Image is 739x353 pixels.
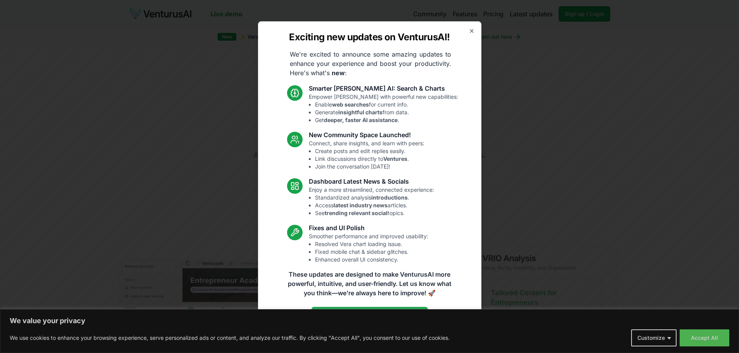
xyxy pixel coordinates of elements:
strong: introductions [371,194,408,201]
strong: web searches [332,101,369,108]
li: Create posts and edit replies easily. [315,147,424,155]
strong: latest industry news [334,202,388,208]
strong: deeper, faster AI assistance [324,117,398,123]
strong: insightful charts [338,109,382,115]
h3: Fixes and UI Polish [309,223,428,232]
h3: New Community Space Launched! [309,130,424,139]
strong: Ventures [383,155,407,162]
strong: new [332,69,345,77]
p: Smoother performance and improved usability: [309,232,428,263]
li: Generate from data. [315,108,458,116]
strong: trending relevant social [325,210,388,216]
h3: Smarter [PERSON_NAME] AI: Search & Charts [309,84,458,93]
h2: Exciting new updates on VenturusAI! [289,31,450,43]
li: Get . [315,116,458,124]
li: Enable for current info. [315,101,458,108]
a: Read the full announcement on our blog! [312,307,428,322]
p: These updates are designed to make VenturusAI more powerful, intuitive, and user-friendly. Let us... [283,270,457,298]
li: Resolved Vera chart loading issue. [315,240,428,248]
li: Fixed mobile chat & sidebar glitches. [315,248,428,256]
li: Standardized analysis . [315,194,434,201]
li: Access articles. [315,201,434,209]
p: Empower [PERSON_NAME] with powerful new capabilities: [309,93,458,124]
p: Connect, share insights, and learn with peers: [309,139,424,170]
li: Link discussions directly to . [315,155,424,163]
p: We're excited to announce some amazing updates to enhance your experience and boost your producti... [284,50,457,77]
li: Enhanced overall UI consistency. [315,256,428,263]
p: Enjoy a more streamlined, connected experience: [309,186,434,217]
h3: Dashboard Latest News & Socials [309,177,434,186]
li: See topics. [315,209,434,217]
li: Join the conversation [DATE]! [315,163,424,170]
